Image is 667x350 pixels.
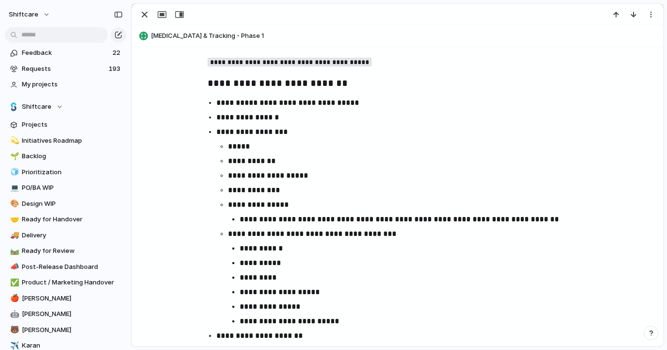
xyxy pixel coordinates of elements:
span: Feedback [22,48,110,58]
span: Delivery [22,231,123,240]
div: 🤖 [10,309,17,320]
a: Feedback22 [5,46,126,60]
div: 💻 [10,183,17,194]
div: 🍎 [10,293,17,304]
span: Product / Marketing Handover [22,278,123,287]
a: 💫Initiatives Roadmap [5,133,126,148]
div: 🚚 [10,230,17,241]
a: My projects [5,77,126,92]
span: Post-Release Dashboard [22,262,123,272]
span: My projects [22,80,123,89]
button: 🐻 [9,325,18,335]
span: Initiatives Roadmap [22,136,123,146]
a: Requests193 [5,62,126,76]
button: 🍎 [9,294,18,303]
button: 🛤️ [9,246,18,256]
div: 📣 [10,261,17,272]
button: 🚚 [9,231,18,240]
a: 🤖[PERSON_NAME] [5,307,126,321]
a: 🛤️Ready for Review [5,244,126,258]
span: Ready for Handover [22,215,123,224]
a: 🍎[PERSON_NAME] [5,291,126,306]
div: 🧊 [10,167,17,178]
a: 🤝Ready for Handover [5,212,126,227]
a: ✅Product / Marketing Handover [5,275,126,290]
span: Prioritization [22,167,123,177]
button: 🌱 [9,151,18,161]
a: 🐻[PERSON_NAME] [5,323,126,337]
a: 🎨Design WIP [5,197,126,211]
span: Ready for Review [22,246,123,256]
div: 🎨 [10,198,17,209]
span: Projects [22,120,123,130]
span: PO/BA WIP [22,183,123,193]
a: 💻PO/BA WIP [5,181,126,195]
span: 193 [109,64,122,74]
span: Shiftcare [22,102,51,112]
div: ✅ [10,277,17,288]
div: 🌱 [10,151,17,162]
span: [MEDICAL_DATA] & Tracking - Phase 1 [151,31,659,41]
button: shiftcare [4,7,55,22]
a: Projects [5,117,126,132]
button: 🤝 [9,215,18,224]
div: 💫 [10,135,17,146]
div: 🛤️ [10,246,17,257]
span: shiftcare [9,10,38,19]
button: Shiftcare [5,100,126,114]
button: 💫 [9,136,18,146]
button: 🎨 [9,199,18,209]
span: Requests [22,64,106,74]
span: Backlog [22,151,123,161]
button: 📣 [9,262,18,272]
span: Design WIP [22,199,123,209]
button: 🤖 [9,309,18,319]
span: 22 [113,48,122,58]
a: 🌱Backlog [5,149,126,164]
span: [PERSON_NAME] [22,309,123,319]
a: 🚚Delivery [5,228,126,243]
span: [PERSON_NAME] [22,294,123,303]
span: [PERSON_NAME] [22,325,123,335]
button: 🧊 [9,167,18,177]
button: 💻 [9,183,18,193]
div: 🐻 [10,324,17,335]
a: 📣Post-Release Dashboard [5,260,126,274]
button: ✅ [9,278,18,287]
button: [MEDICAL_DATA] & Tracking - Phase 1 [136,28,659,44]
a: 🧊Prioritization [5,165,126,180]
div: 🤝 [10,214,17,225]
